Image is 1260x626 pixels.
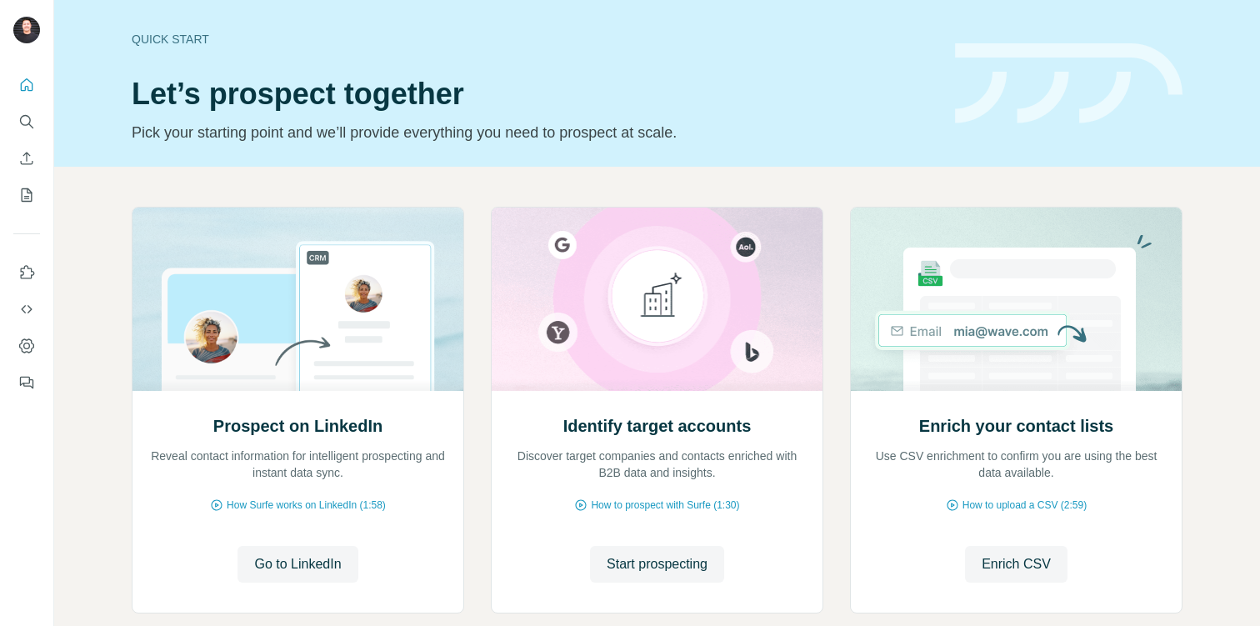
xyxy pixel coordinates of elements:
p: Discover target companies and contacts enriched with B2B data and insights. [508,448,806,481]
h2: Identify target accounts [563,414,752,438]
h2: Enrich your contact lists [919,414,1113,438]
button: Search [13,107,40,137]
span: Start prospecting [607,554,707,574]
p: Reveal contact information for intelligent prospecting and instant data sync. [149,448,447,481]
button: Use Surfe on LinkedIn [13,258,40,288]
span: Go to LinkedIn [254,554,341,574]
img: Enrich your contact lists [850,208,1182,391]
button: Dashboard [13,331,40,361]
div: Quick start [132,31,935,48]
button: Use Surfe API [13,294,40,324]
span: How to prospect with Surfe (1:30) [591,498,739,513]
img: Prospect on LinkedIn [132,208,464,391]
span: How to upload a CSV (2:59) [962,498,1087,513]
img: Avatar [13,17,40,43]
button: Enrich CSV [13,143,40,173]
button: My lists [13,180,40,210]
button: Go to LinkedIn [237,546,357,583]
img: banner [955,43,1182,124]
p: Use CSV enrichment to confirm you are using the best data available. [867,448,1165,481]
span: Enrich CSV [982,554,1051,574]
button: Quick start [13,70,40,100]
button: Feedback [13,368,40,398]
button: Enrich CSV [965,546,1067,583]
span: How Surfe works on LinkedIn (1:58) [227,498,386,513]
button: Start prospecting [590,546,724,583]
h2: Prospect on LinkedIn [213,414,382,438]
h1: Let’s prospect together [132,78,935,111]
p: Pick your starting point and we’ll provide everything you need to prospect at scale. [132,121,935,144]
img: Identify target accounts [491,208,823,391]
